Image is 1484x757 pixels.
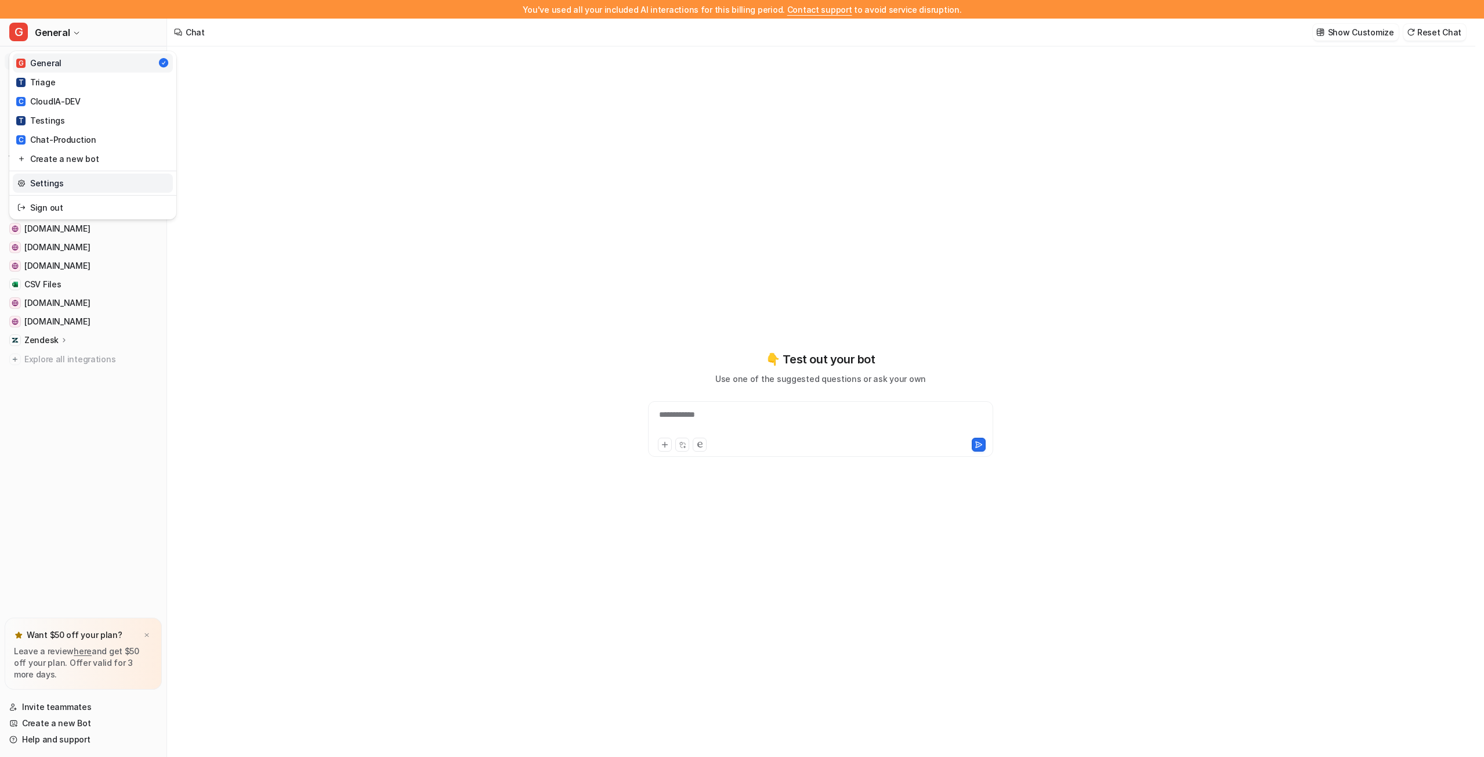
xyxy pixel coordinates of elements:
[16,134,96,146] div: Chat-Production
[17,177,26,189] img: reset
[9,51,176,219] div: GGeneral
[16,95,81,107] div: CloudIA-DEV
[17,201,26,214] img: reset
[16,116,26,125] span: T
[9,23,28,41] span: G
[16,78,26,87] span: T
[16,57,61,69] div: General
[16,114,65,127] div: Testings
[13,198,173,217] a: Sign out
[17,153,26,165] img: reset
[16,135,26,145] span: C
[13,174,173,193] a: Settings
[16,59,26,68] span: G
[16,97,26,106] span: C
[16,76,55,88] div: Triage
[35,24,70,41] span: General
[13,149,173,168] a: Create a new bot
